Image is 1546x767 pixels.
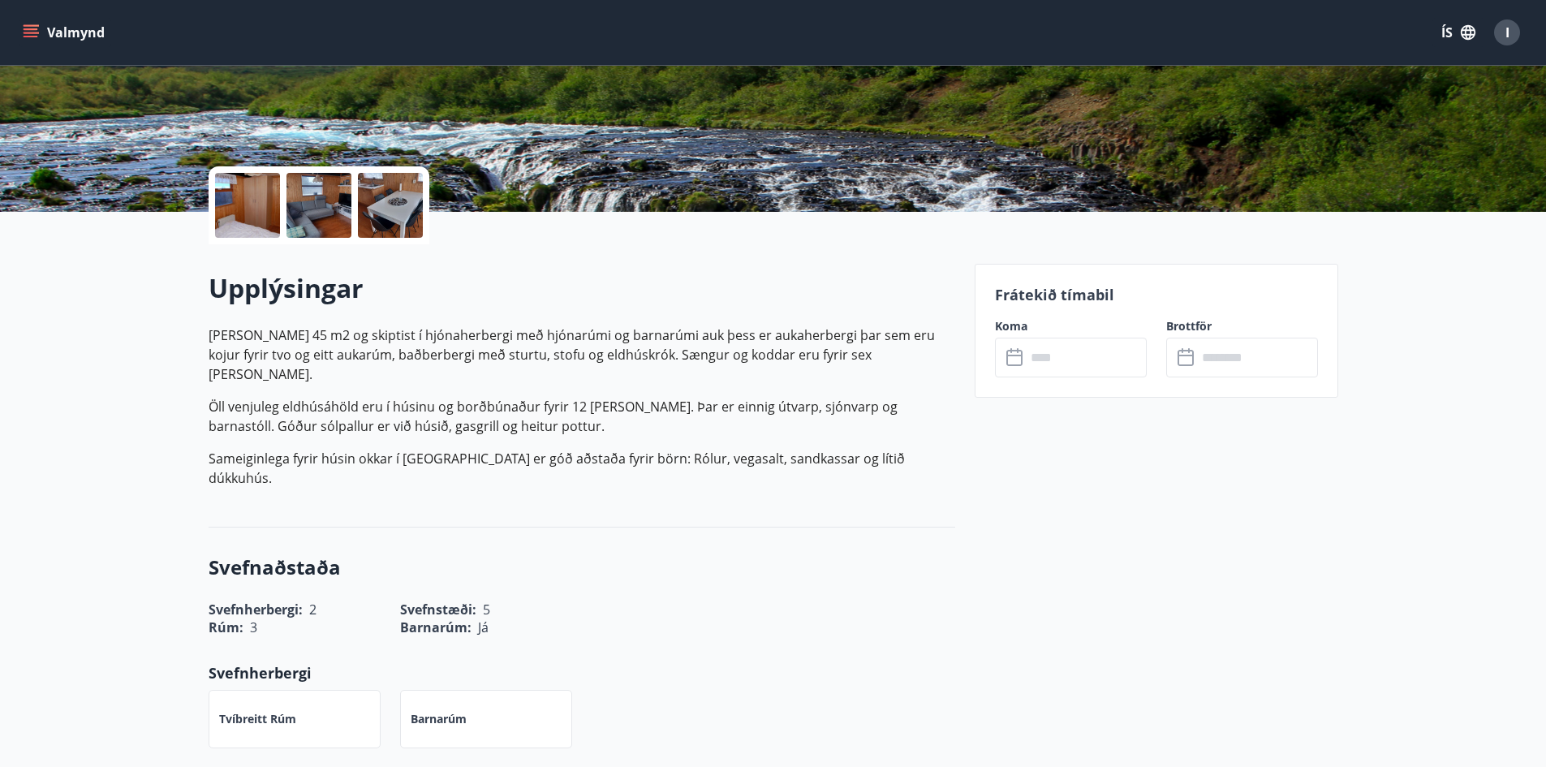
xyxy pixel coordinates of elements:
button: ÍS [1432,18,1484,47]
label: Koma [995,318,1147,334]
button: menu [19,18,111,47]
span: Rúm : [209,618,243,636]
button: I [1488,13,1527,52]
span: Já [478,618,489,636]
p: Frátekið tímabil [995,284,1318,305]
h2: Upplýsingar [209,270,955,306]
label: Brottför [1166,318,1318,334]
p: Barnarúm [411,711,467,727]
span: Barnarúm : [400,618,472,636]
p: Sameiginlega fyrir húsin okkar í [GEOGRAPHIC_DATA] er góð aðstaða fyrir börn: Rólur, vegasalt, sa... [209,449,955,488]
p: [PERSON_NAME] 45 m2 og skiptist í hjónaherbergi með hjónarúmi og barnarúmi auk þess er aukaherber... [209,325,955,384]
p: Öll venjuleg eldhúsáhöld eru í húsinu og borðbúnaður fyrir 12 [PERSON_NAME]. Þar er einnig útvarp... [209,397,955,436]
p: Svefnherbergi [209,662,955,683]
p: Tvíbreitt rúm [219,711,296,727]
h3: Svefnaðstaða [209,554,955,581]
span: 3 [250,618,257,636]
span: I [1505,24,1509,41]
